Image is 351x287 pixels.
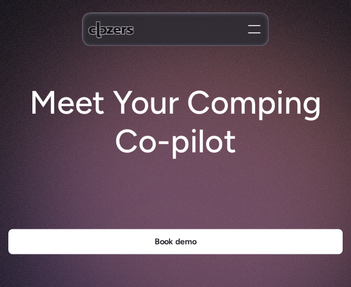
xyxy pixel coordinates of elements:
span: s [196,196,204,222]
span: t [175,196,181,222]
span: a [88,171,96,196]
span: i [212,171,215,196]
span: u [247,171,257,196]
span: e [186,196,196,222]
span: . [213,196,216,222]
span: r [168,196,174,222]
span: l [181,196,185,222]
span: m [108,171,124,196]
span: k [133,171,141,196]
h1: Meet Your Comping Co-pilot [8,83,343,161]
span: m [185,171,201,196]
span: o [158,196,168,222]
span: h [78,171,88,196]
span: e [142,171,152,196]
span: A [49,166,61,192]
a: Book demo [8,229,343,254]
span: e [135,196,145,222]
span: p [201,171,212,196]
span: o [175,171,185,196]
span: n [216,171,226,196]
span: c [165,171,174,196]
span: s [204,196,213,222]
span: t [70,170,77,195]
span: f [145,196,151,222]
span: s [152,171,160,196]
span: f [151,196,158,222]
span: a [272,171,281,196]
span: a [124,171,133,196]
span: n [281,171,291,196]
span: g [226,171,236,196]
span: f [241,171,247,196]
span: t [97,171,104,196]
span: d [292,171,302,196]
span: I [61,168,66,193]
p: Book demo [154,235,196,248]
span: n [258,171,268,196]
